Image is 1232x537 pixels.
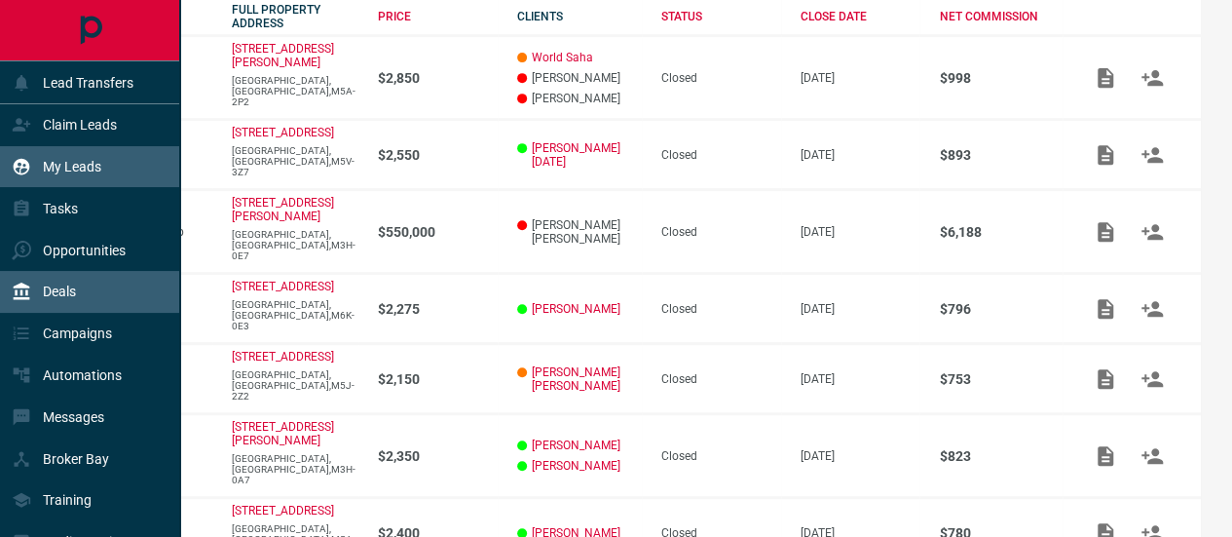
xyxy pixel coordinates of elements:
p: [DATE] [801,372,920,386]
a: [STREET_ADDRESS][PERSON_NAME] [232,420,334,447]
p: [GEOGRAPHIC_DATA],[GEOGRAPHIC_DATA],M3H-0A7 [232,453,358,485]
span: Match Clients [1129,147,1176,161]
p: $2,550 [378,147,498,163]
span: Match Clients [1129,448,1176,462]
p: [DATE] [801,225,920,239]
span: Match Clients [1129,70,1176,84]
div: Closed [661,71,781,85]
span: Match Clients [1129,371,1176,385]
span: Add / View Documents [1082,224,1129,238]
p: $2,850 [378,70,498,86]
div: STATUS [661,10,781,23]
div: PRICE [378,10,498,23]
div: CLOSE DATE [801,10,920,23]
p: [PERSON_NAME] [517,92,642,105]
a: [PERSON_NAME][DATE] [532,141,642,169]
div: FULL PROPERTY ADDRESS [232,3,358,30]
a: [PERSON_NAME] [532,439,620,452]
span: Add / View Documents [1082,147,1129,161]
p: [DATE] [801,148,920,162]
a: [STREET_ADDRESS] [232,126,334,139]
span: Add / View Documents [1082,301,1129,315]
p: $2,275 [378,301,498,317]
p: [GEOGRAPHIC_DATA],[GEOGRAPHIC_DATA],M3H-0E7 [232,229,358,261]
a: [STREET_ADDRESS] [232,350,334,364]
p: [DATE] [801,71,920,85]
p: $796 [939,301,1063,317]
p: $6,188 [939,224,1063,240]
p: $2,350 [378,448,498,464]
p: [GEOGRAPHIC_DATA],[GEOGRAPHIC_DATA],M5V-3Z7 [232,145,358,177]
a: [STREET_ADDRESS][PERSON_NAME] [232,196,334,223]
p: $893 [939,147,1063,163]
div: CLIENTS [517,10,642,23]
span: Add / View Documents [1082,448,1129,462]
p: $753 [939,371,1063,387]
a: [PERSON_NAME] [PERSON_NAME] [532,365,642,393]
div: NET COMMISSION [939,10,1063,23]
span: Add / View Documents [1082,371,1129,385]
p: [PERSON_NAME] [517,71,642,85]
a: [PERSON_NAME] [532,459,620,473]
div: Closed [661,449,781,463]
p: [PERSON_NAME] [PERSON_NAME] [517,218,642,246]
p: [GEOGRAPHIC_DATA],[GEOGRAPHIC_DATA],M6K-0E3 [232,299,358,331]
span: Match Clients [1129,224,1176,238]
p: $823 [939,448,1063,464]
p: [DATE] [801,302,920,316]
a: [STREET_ADDRESS] [232,504,334,518]
a: [PERSON_NAME] [532,302,620,316]
p: [DATE] [801,449,920,463]
a: World Saha [532,51,593,64]
span: Match Clients [1129,301,1176,315]
p: $550,000 [378,224,498,240]
p: [GEOGRAPHIC_DATA],[GEOGRAPHIC_DATA],M5J-2Z2 [232,369,358,402]
span: Add / View Documents [1082,70,1129,84]
div: Closed [661,372,781,386]
div: Closed [661,225,781,239]
p: [GEOGRAPHIC_DATA],[GEOGRAPHIC_DATA],M5A-2P2 [232,75,358,107]
p: $2,150 [378,371,498,387]
div: Closed [661,148,781,162]
p: $998 [939,70,1063,86]
a: [STREET_ADDRESS][PERSON_NAME] [232,42,334,69]
div: Closed [661,302,781,316]
a: [STREET_ADDRESS] [232,280,334,293]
